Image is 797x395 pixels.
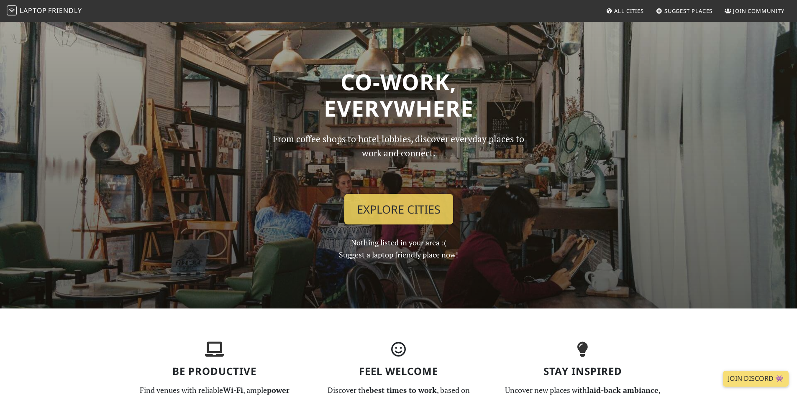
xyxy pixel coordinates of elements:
[653,3,716,18] a: Suggest Places
[664,7,713,15] span: Suggest Places
[48,6,82,15] span: Friendly
[344,194,453,225] a: Explore Cities
[20,6,47,15] span: Laptop
[128,69,670,122] h1: Co-work, Everywhere
[312,365,486,377] h3: Feel Welcome
[261,132,537,261] div: Nothing listed in your area :(
[723,371,789,387] a: Join Discord 👾
[587,385,659,395] strong: laid-back ambiance
[733,7,784,15] span: Join Community
[128,365,302,377] h3: Be Productive
[721,3,788,18] a: Join Community
[496,365,670,377] h3: Stay Inspired
[369,385,437,395] strong: best times to work
[266,132,532,187] p: From coffee shops to hotel lobbies, discover everyday places to work and connect.
[339,250,458,260] a: Suggest a laptop friendly place now!
[614,7,644,15] span: All Cities
[223,385,243,395] strong: Wi-Fi
[7,4,82,18] a: LaptopFriendly LaptopFriendly
[602,3,647,18] a: All Cities
[7,5,17,15] img: LaptopFriendly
